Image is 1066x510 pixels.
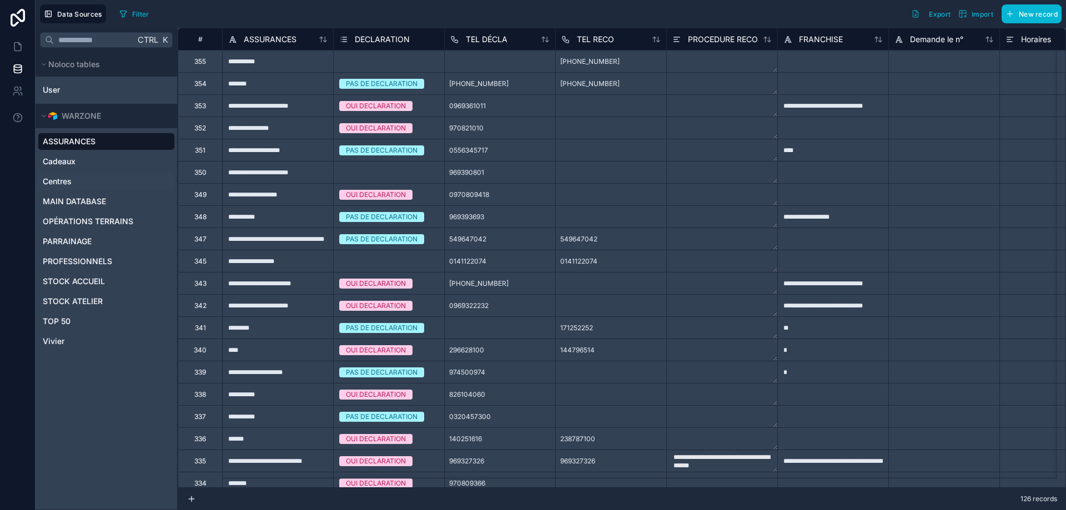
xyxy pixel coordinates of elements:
span: 126 records [1020,494,1057,503]
span: 0969322232 [449,301,489,310]
div: 343 [194,279,207,288]
span: 0556345717 [449,146,488,155]
div: 354 [194,79,207,88]
span: [PHONE_NUMBER] [560,79,620,88]
div: PAS DE DECLARATION [346,79,418,89]
span: 970821010 [449,124,484,133]
span: FRANCHISE [799,34,843,45]
span: 171252252 [560,324,593,332]
div: 337 [194,412,206,421]
div: 345 [194,257,207,266]
div: 341 [195,324,206,332]
span: Demande le n° [910,34,963,45]
div: 350 [194,168,207,177]
div: 336 [194,435,206,443]
span: [PHONE_NUMBER] [560,57,620,66]
div: PAS DE DECLARATION [346,412,418,422]
span: 0141122074 [560,257,597,266]
div: 338 [194,390,206,399]
span: 296628100 [449,346,484,355]
span: 140251616 [449,435,482,443]
span: 974500974 [449,368,485,377]
span: 969393693 [449,213,484,221]
div: 352 [194,124,206,133]
div: OUI DECLARATION [346,478,406,488]
span: 970809366 [449,479,485,488]
div: OUI DECLARATION [346,279,406,289]
div: 351 [195,146,205,155]
span: Filter [132,10,149,18]
div: OUI DECLARATION [346,190,406,200]
span: 969327326 [560,457,595,466]
div: OUI DECLARATION [346,390,406,400]
button: Export [907,4,954,23]
div: OUI DECLARATION [346,456,406,466]
a: New record [997,4,1062,23]
div: PAS DE DECLARATION [346,234,418,244]
div: 349 [194,190,207,199]
span: Import [972,10,993,18]
span: 826104060 [449,390,485,399]
button: Filter [115,6,153,22]
div: OUI DECLARATION [346,345,406,355]
div: 339 [194,368,206,377]
span: Export [929,10,951,18]
span: 549647042 [560,235,597,244]
span: TEL RECO [577,34,614,45]
div: PAS DE DECLARATION [346,367,418,377]
span: Ctrl [137,33,159,47]
button: Data Sources [40,4,106,23]
div: 353 [194,102,206,110]
span: Horaires [1021,34,1051,45]
span: 0969361011 [449,102,486,110]
div: 347 [194,235,207,244]
div: 355 [194,57,206,66]
span: 969327326 [449,457,484,466]
span: 0320457300 [449,412,491,421]
span: 969390801 [449,168,484,177]
span: 0970809418 [449,190,489,199]
span: K [161,36,169,44]
span: 549647042 [449,235,486,244]
span: ASSURANCES [244,34,296,45]
div: 334 [194,479,207,488]
span: Data Sources [57,10,102,18]
div: 340 [194,346,207,355]
span: [PHONE_NUMBER] [449,79,509,88]
span: PROCEDURE RECO [688,34,758,45]
div: PAS DE DECLARATION [346,145,418,155]
div: PAS DE DECLARATION [346,323,418,333]
div: 335 [194,457,206,466]
div: 342 [194,301,207,310]
span: 238787100 [560,435,595,443]
span: 144796514 [560,346,595,355]
div: OUI DECLARATION [346,123,406,133]
span: [PHONE_NUMBER] [449,279,509,288]
div: PAS DE DECLARATION [346,212,418,222]
div: 348 [194,213,207,221]
div: OUI DECLARATION [346,434,406,444]
span: 0141122074 [449,257,486,266]
div: # [187,35,214,43]
span: New record [1019,10,1058,18]
div: OUI DECLARATION [346,101,406,111]
button: Import [954,4,997,23]
span: DECLARATION [355,34,410,45]
span: TEL DÉCLA [466,34,507,45]
button: New record [1002,4,1062,23]
div: OUI DECLARATION [346,301,406,311]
